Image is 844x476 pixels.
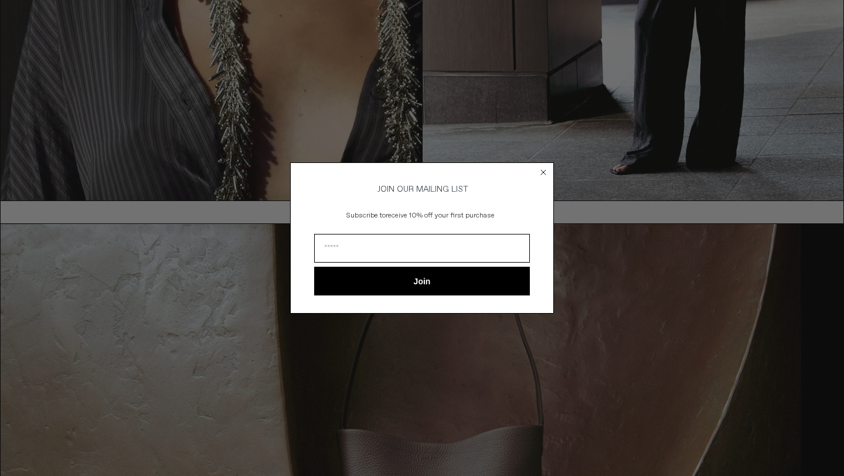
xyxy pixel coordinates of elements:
[314,234,530,263] input: Email
[346,211,386,220] span: Subscribe to
[376,184,468,195] span: JOIN OUR MAILING LIST
[314,267,530,295] button: Join
[386,211,495,220] span: receive 10% off your first purchase
[537,166,549,178] button: Close dialog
